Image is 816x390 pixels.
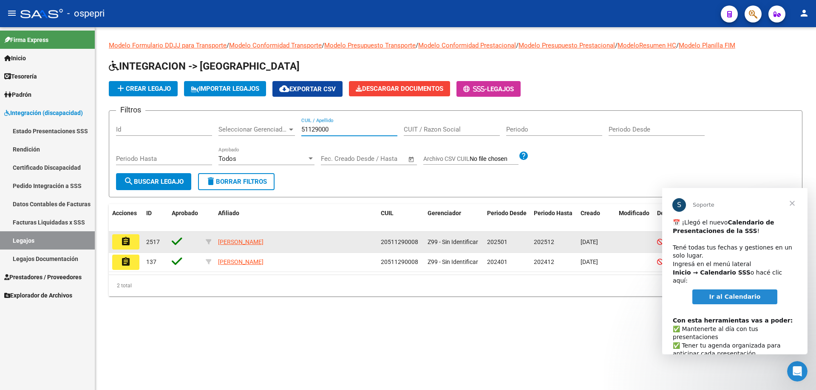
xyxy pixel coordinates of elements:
span: ID [146,210,152,216]
span: Borrar Filtros [206,178,267,185]
span: Tesorería [4,72,37,81]
span: Afiliado [218,210,239,216]
span: 137 [146,258,156,265]
span: 202401 [487,258,507,265]
span: Exportar CSV [279,85,336,93]
datatable-header-cell: Gerenciador [424,204,484,232]
span: 202512 [534,238,554,245]
datatable-header-cell: Dependencia [654,204,700,232]
datatable-header-cell: CUIL [377,204,424,232]
datatable-header-cell: Periodo Desde [484,204,530,232]
datatable-header-cell: Modificado [615,204,654,232]
datatable-header-cell: Acciones [109,204,143,232]
button: Open calendar [407,154,416,164]
datatable-header-cell: Afiliado [215,204,377,232]
mat-icon: menu [7,8,17,18]
button: Borrar Filtros [198,173,275,190]
button: Exportar CSV [272,81,343,97]
span: Crear Legajo [116,85,171,93]
a: Modelo Presupuesto Transporte [324,42,416,49]
span: [PERSON_NAME] [218,258,263,265]
button: Crear Legajo [109,81,178,96]
a: ModeloResumen HC [618,42,676,49]
button: Buscar Legajo [116,173,191,190]
span: Periodo Hasta [534,210,572,216]
span: CUIL [381,210,394,216]
span: [DATE] [581,258,598,265]
datatable-header-cell: ID [143,204,168,232]
datatable-header-cell: Creado [577,204,615,232]
a: Modelo Conformidad Transporte [229,42,322,49]
input: Archivo CSV CUIL [470,155,518,163]
span: Explorador de Archivos [4,291,72,300]
a: Modelo Planilla FIM [679,42,735,49]
mat-icon: delete [206,176,216,186]
h3: Filtros [116,104,145,116]
span: Todos [218,155,236,163]
span: Prestadores / Proveedores [4,272,82,282]
mat-icon: assignment [121,257,131,267]
datatable-header-cell: Aprobado [168,204,202,232]
mat-icon: help [518,151,529,161]
a: Modelo Presupuesto Prestacional [518,42,615,49]
button: -Legajos [456,81,521,97]
span: Z99 - Sin Identificar [428,258,478,265]
span: Seleccionar Gerenciador [218,126,287,133]
mat-icon: person [799,8,809,18]
div: 2 total [109,275,802,296]
a: Modelo Formulario DDJJ para Transporte [109,42,227,49]
span: Padrón [4,90,31,99]
span: Legajos [487,85,514,93]
mat-icon: cloud_download [279,84,289,94]
span: Z99 - Sin Identificar [428,238,478,245]
b: Con esta herramientas vas a poder: [11,129,130,136]
span: Inicio [4,53,26,63]
span: 20511290008 [381,238,418,245]
span: [DATE] [581,238,598,245]
span: Periodo Desde [487,210,527,216]
span: Archivo CSV CUIL [423,155,470,162]
span: Creado [581,210,600,216]
a: Modelo Conformidad Prestacional [418,42,516,49]
span: Aprobado [172,210,198,216]
span: Descargar Documentos [356,85,443,93]
span: Acciones [112,210,137,216]
span: [PERSON_NAME] [218,238,263,245]
span: INTEGRACION -> [GEOGRAPHIC_DATA] [109,60,300,72]
span: Buscar Legajo [124,178,184,185]
span: - ospepri [67,4,105,23]
span: 202501 [487,238,507,245]
span: Gerenciador [428,210,461,216]
span: 20511290008 [381,258,418,265]
div: / / / / / / [109,41,802,296]
span: - [463,85,487,93]
div: ​✅ Mantenerte al día con tus presentaciones ✅ Tener tu agenda organizada para anticipar cada pres... [11,120,135,228]
span: Modificado [619,210,649,216]
span: IMPORTAR LEGAJOS [191,85,259,93]
iframe: Intercom live chat [787,361,807,382]
mat-icon: assignment [121,236,131,247]
mat-icon: search [124,176,134,186]
mat-icon: add [116,83,126,93]
button: IMPORTAR LEGAJOS [184,81,266,96]
span: 202412 [534,258,554,265]
span: Integración (discapacidad) [4,108,83,118]
span: Firma Express [4,35,48,45]
span: Dependencia [657,210,693,216]
datatable-header-cell: Periodo Hasta [530,204,577,232]
button: Descargar Documentos [349,81,450,96]
input: Fecha inicio [321,155,355,163]
input: Fecha fin [363,155,404,163]
iframe: Intercom live chat mensaje [662,188,807,354]
span: 2517 [146,238,160,245]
